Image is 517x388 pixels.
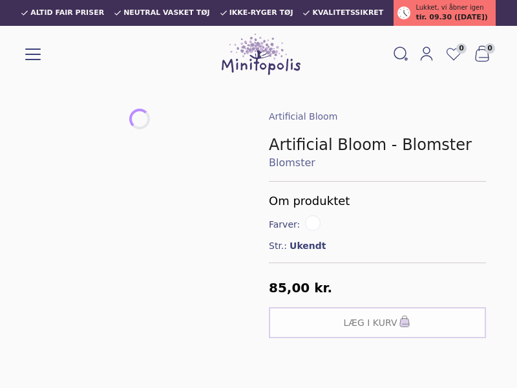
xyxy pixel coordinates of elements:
[416,3,483,12] span: Lukket, vi åbner igen
[290,239,326,252] span: Ukendt
[123,9,210,17] span: Neutral vasket tøj
[269,239,287,252] span: Str.:
[414,43,439,65] a: Mit Minitopolis login
[269,307,486,338] button: Læg i kurv
[222,34,301,75] img: Minitopolis logo
[416,12,487,23] span: tir. 09.30 ([DATE])
[269,155,486,171] a: Blomster
[344,316,397,329] span: Læg i kurv
[468,42,496,67] button: 0
[456,43,467,54] span: 0
[269,280,332,296] span: 85,00 kr.
[439,42,468,67] a: 0
[269,111,337,122] a: Artificial Bloom
[269,218,302,231] span: Farver:
[30,9,104,17] span: Altid fair priser
[269,135,486,155] h1: Artificial Bloom - Blomster
[229,9,293,17] span: Ikke-ryger tøj
[269,192,486,210] h5: Om produktet
[312,9,383,17] span: Kvalitetssikret
[485,43,495,54] span: 0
